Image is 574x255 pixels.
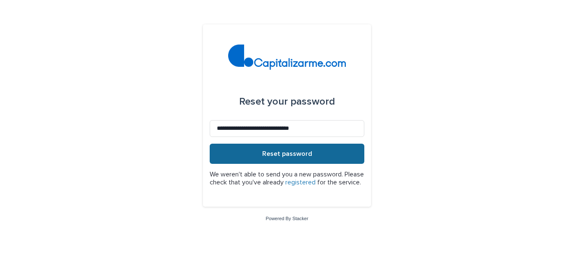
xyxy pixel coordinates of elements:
[239,90,335,113] div: Reset your password
[266,216,308,221] a: Powered By Stacker
[262,150,312,157] span: Reset password
[210,171,364,187] p: We weren't able to send you a new password. Please check that you've already for the service.
[228,45,346,70] img: 4arMvv9wSvmHTHbXwTim
[210,144,364,164] button: Reset password
[285,179,316,186] a: registered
